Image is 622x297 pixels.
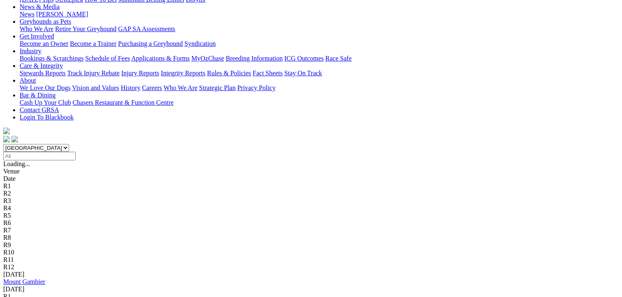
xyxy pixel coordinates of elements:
div: R10 [3,249,619,256]
a: Rules & Policies [207,70,251,76]
div: R3 [3,197,619,205]
a: Who We Are [164,84,198,91]
a: Login To Blackbook [20,114,74,121]
div: R5 [3,212,619,219]
div: Care & Integrity [20,70,619,77]
a: Race Safe [325,55,351,62]
a: Syndication [184,40,216,47]
a: Mount Gambier [3,278,45,285]
div: Industry [20,55,619,62]
img: facebook.svg [3,136,10,142]
img: twitter.svg [11,136,18,142]
a: Injury Reports [121,70,159,76]
a: Integrity Reports [161,70,205,76]
a: Bar & Dining [20,92,56,99]
div: News & Media [20,11,619,18]
span: Loading... [3,160,30,167]
a: Care & Integrity [20,62,63,69]
a: Become an Owner [20,40,68,47]
div: Greyhounds as Pets [20,25,619,33]
a: Schedule of Fees [85,55,130,62]
a: GAP SA Assessments [118,25,175,32]
div: R11 [3,256,619,263]
div: R6 [3,219,619,227]
a: ICG Outcomes [284,55,323,62]
a: Bookings & Scratchings [20,55,83,62]
div: [DATE] [3,271,619,278]
a: About [20,77,36,84]
a: Cash Up Your Club [20,99,71,106]
a: Greyhounds as Pets [20,18,71,25]
a: Stay On Track [284,70,322,76]
a: Become a Trainer [70,40,117,47]
a: Chasers Restaurant & Function Centre [72,99,173,106]
div: R7 [3,227,619,234]
div: R4 [3,205,619,212]
a: Breeding Information [226,55,283,62]
a: Careers [142,84,162,91]
a: News [20,11,34,18]
a: We Love Our Dogs [20,84,70,91]
a: Applications & Forms [131,55,190,62]
div: Date [3,175,619,182]
a: News & Media [20,3,60,10]
div: R1 [3,182,619,190]
a: Industry [20,47,41,54]
a: Purchasing a Greyhound [118,40,183,47]
div: Bar & Dining [20,99,619,106]
a: Vision and Values [72,84,119,91]
a: History [121,84,140,91]
img: logo-grsa-white.png [3,128,10,134]
a: Who We Are [20,25,54,32]
a: Stewards Reports [20,70,65,76]
div: R9 [3,241,619,249]
a: Track Injury Rebate [67,70,119,76]
div: Venue [3,168,619,175]
a: Privacy Policy [237,84,276,91]
div: [DATE] [3,286,619,293]
a: Retire Your Greyhound [55,25,117,32]
a: [PERSON_NAME] [36,11,88,18]
div: R12 [3,263,619,271]
div: R8 [3,234,619,241]
a: Get Involved [20,33,54,40]
div: About [20,84,619,92]
a: Fact Sheets [253,70,283,76]
a: MyOzChase [191,55,224,62]
div: R2 [3,190,619,197]
a: Contact GRSA [20,106,59,113]
a: Strategic Plan [199,84,236,91]
div: Get Involved [20,40,619,47]
input: Select date [3,152,76,160]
